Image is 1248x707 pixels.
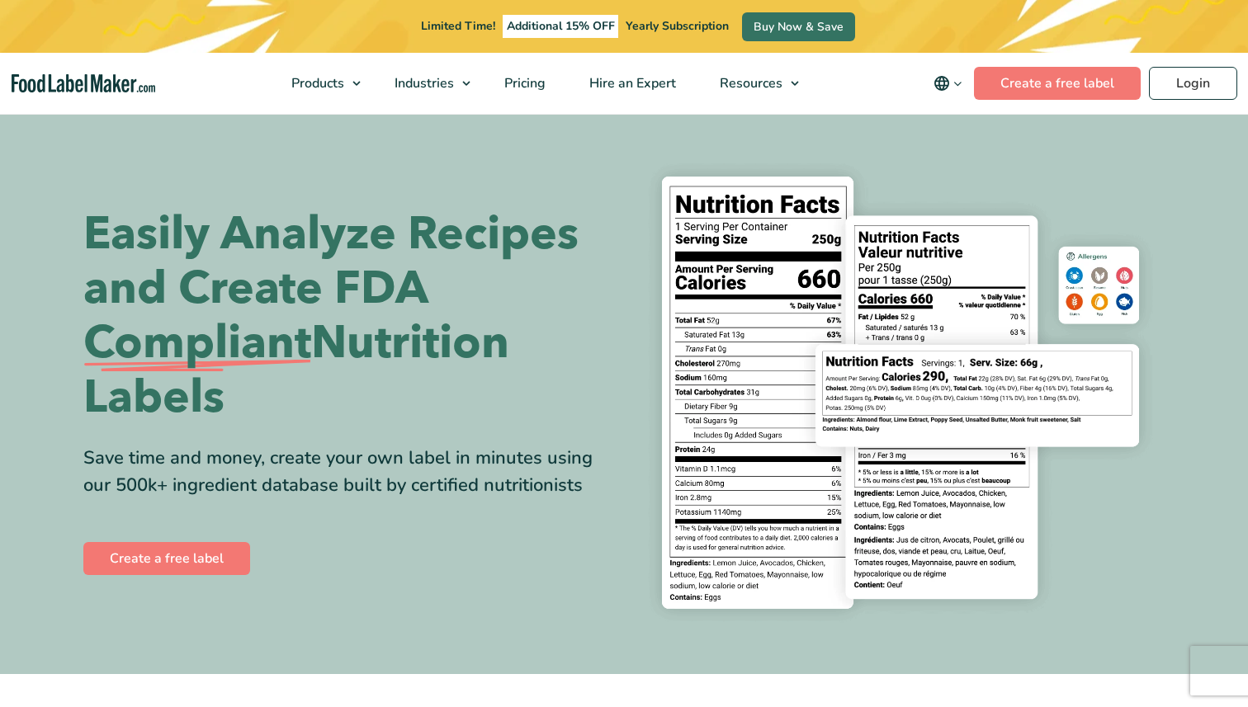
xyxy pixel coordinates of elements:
a: Create a free label [83,542,250,575]
a: Create a free label [974,67,1141,100]
span: Resources [715,74,784,92]
a: Buy Now & Save [742,12,855,41]
a: Resources [698,53,807,114]
span: Industries [390,74,456,92]
span: Yearly Subscription [626,18,729,34]
a: Hire an Expert [568,53,694,114]
span: Additional 15% OFF [503,15,619,38]
a: Industries [373,53,479,114]
a: Pricing [483,53,564,114]
div: Save time and money, create your own label in minutes using our 500k+ ingredient database built b... [83,445,612,499]
span: Pricing [499,74,547,92]
h1: Easily Analyze Recipes and Create FDA Nutrition Labels [83,207,612,425]
a: Login [1149,67,1237,100]
span: Compliant [83,316,311,370]
span: Limited Time! [421,18,495,34]
a: Products [270,53,369,114]
span: Hire an Expert [584,74,678,92]
span: Products [286,74,346,92]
